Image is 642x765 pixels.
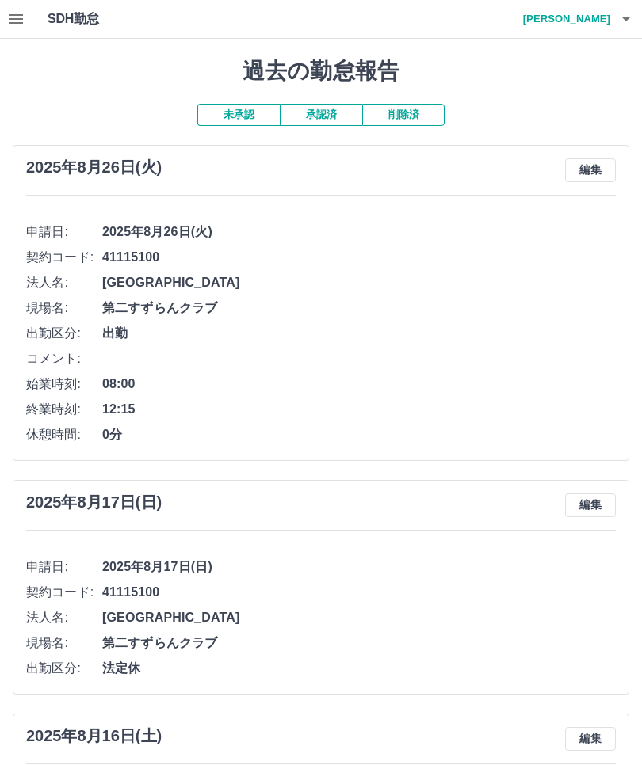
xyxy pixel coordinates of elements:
[102,248,616,267] span: 41115100
[280,104,362,126] button: 承認済
[26,324,102,343] span: 出勤区分:
[13,58,629,85] h1: 過去の勤怠報告
[565,493,616,517] button: 編集
[26,659,102,678] span: 出勤区分:
[102,425,616,444] span: 0分
[102,634,616,653] span: 第二すずらんクラブ
[102,583,616,602] span: 41115100
[26,608,102,627] span: 法人名:
[102,273,616,292] span: [GEOGRAPHIC_DATA]
[102,659,616,678] span: 法定休
[26,400,102,419] span: 終業時刻:
[102,324,616,343] span: 出勤
[26,158,162,177] h3: 2025年8月26日(火)
[26,425,102,444] span: 休憩時間:
[102,375,616,394] span: 08:00
[26,349,102,368] span: コメント:
[102,400,616,419] span: 12:15
[26,375,102,394] span: 始業時刻:
[565,727,616,751] button: 編集
[26,223,102,242] span: 申請日:
[26,727,162,745] h3: 2025年8月16日(土)
[26,493,162,512] h3: 2025年8月17日(日)
[26,248,102,267] span: 契約コード:
[26,273,102,292] span: 法人名:
[26,583,102,602] span: 契約コード:
[565,158,616,182] button: 編集
[102,608,616,627] span: [GEOGRAPHIC_DATA]
[102,558,616,577] span: 2025年8月17日(日)
[26,558,102,577] span: 申請日:
[362,104,445,126] button: 削除済
[102,223,616,242] span: 2025年8月26日(火)
[197,104,280,126] button: 未承認
[26,299,102,318] span: 現場名:
[102,299,616,318] span: 第二すずらんクラブ
[26,634,102,653] span: 現場名:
